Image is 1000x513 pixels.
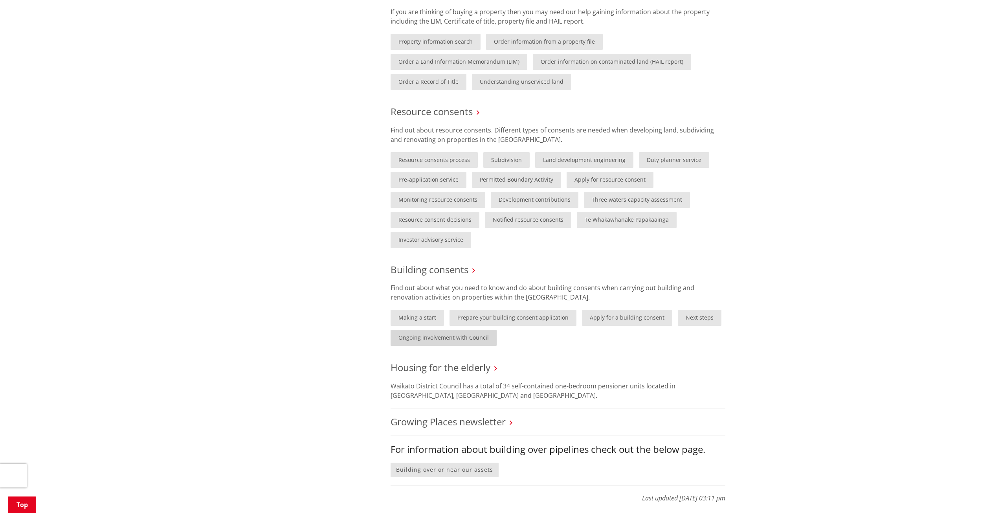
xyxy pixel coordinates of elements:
a: Housing for the elderly [391,361,490,374]
a: Building over or near our assets [391,463,499,477]
a: Development contributions [491,192,578,208]
p: Last updated [DATE] 03:11 pm [391,485,725,503]
a: Resource consents process [391,152,478,168]
a: Land development engineering [535,152,633,168]
a: Order a Land Information Memorandum (LIM) [391,54,527,70]
a: Duty planner service [639,152,709,168]
a: Subdivision [483,152,530,168]
a: Understanding unserviced land [472,74,571,90]
a: Property information search [391,34,481,50]
iframe: Messenger Launcher [964,480,992,508]
h3: For information about building over pipelines check out the below page. [391,444,725,455]
a: Order information from a property file [486,34,603,50]
a: Resource consents [391,105,473,118]
a: Pre-application service [391,172,466,188]
a: Three waters capacity assessment [584,192,690,208]
a: Next steps [678,310,721,326]
a: Apply for a building consent [582,310,672,326]
a: Monitoring resource consents [391,192,485,208]
a: Growing Places newsletter [391,415,506,428]
p: Find out about what you need to know and do about building consents when carrying out building an... [391,283,725,302]
a: Resource consent decisions [391,212,479,228]
a: Building consents [391,263,468,276]
a: Apply for resource consent [567,172,653,188]
p: If you are thinking of buying a property then you may need our help gaining information about the... [391,7,725,26]
a: Order information on contaminated land (HAIL report) [533,54,691,70]
a: Notified resource consents [485,212,571,228]
a: Prepare your building consent application [450,310,576,326]
a: Ongoing involvement with Council [391,330,497,346]
a: Permitted Boundary Activity [472,172,561,188]
p: Waikato District Council has a total of 34 self-contained one-bedroom pensioner units located in ... [391,381,725,400]
a: Order a Record of Title [391,74,466,90]
p: Find out about resource consents. Different types of consents are needed when developing land, su... [391,125,725,144]
a: Top [8,496,36,513]
a: Investor advisory service [391,232,471,248]
a: Te Whakawhanake Papakaainga [577,212,677,228]
a: Making a start [391,310,444,326]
